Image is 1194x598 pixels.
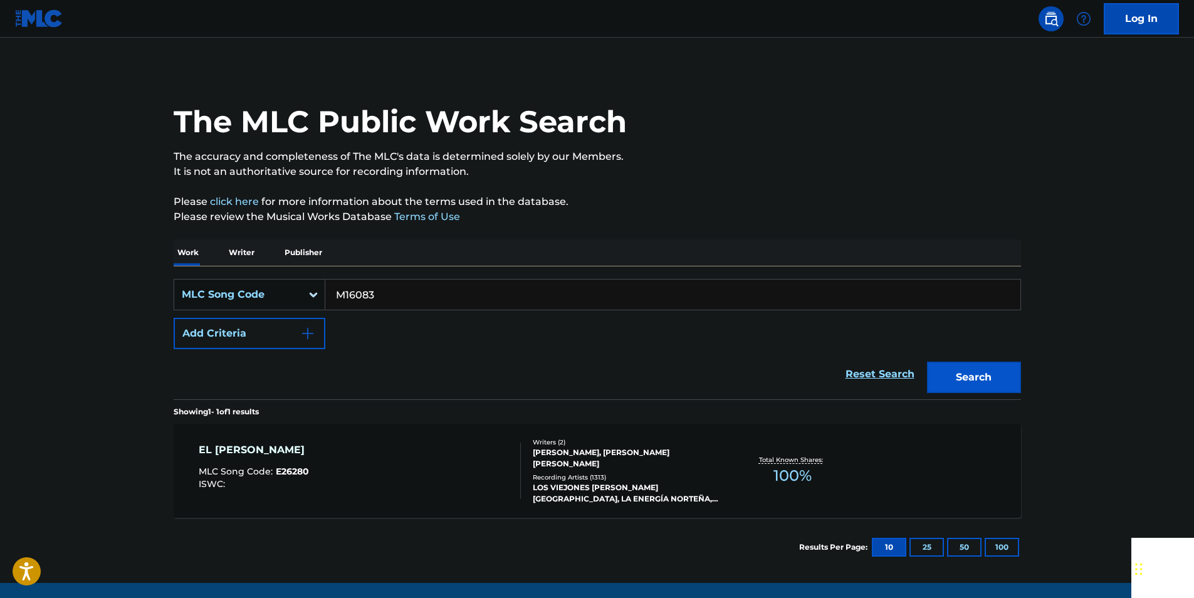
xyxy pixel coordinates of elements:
[276,466,309,477] span: E26280
[199,466,276,477] span: MLC Song Code :
[1131,538,1194,598] iframe: Chat Widget
[174,318,325,349] button: Add Criteria
[839,360,921,388] a: Reset Search
[533,447,722,469] div: [PERSON_NAME], [PERSON_NAME] [PERSON_NAME]
[174,239,202,266] p: Work
[1039,6,1064,31] a: Public Search
[1104,3,1179,34] a: Log In
[872,538,906,557] button: 10
[174,149,1021,164] p: The accuracy and completeness of The MLC's data is determined solely by our Members.
[1044,11,1059,26] img: search
[392,211,460,223] a: Terms of Use
[947,538,982,557] button: 50
[300,326,315,341] img: 9d2ae6d4665cec9f34b9.svg
[533,438,722,447] div: Writers ( 2 )
[174,103,627,140] h1: The MLC Public Work Search
[199,443,311,458] div: EL [PERSON_NAME]
[174,194,1021,209] p: Please for more information about the terms used in the database.
[15,9,63,28] img: MLC Logo
[773,464,812,487] span: 100 %
[182,287,295,302] div: MLC Song Code
[210,196,259,207] a: click here
[799,542,871,553] p: Results Per Page:
[174,424,1021,518] a: EL [PERSON_NAME]MLC Song Code:E26280ISWC:Writers (2)[PERSON_NAME], [PERSON_NAME] [PERSON_NAME]Rec...
[174,406,259,417] p: Showing 1 - 1 of 1 results
[225,239,258,266] p: Writer
[759,455,826,464] p: Total Known Shares:
[533,473,722,482] div: Recording Artists ( 1313 )
[927,362,1021,393] button: Search
[1071,6,1096,31] div: Help
[174,279,1021,399] form: Search Form
[1135,550,1143,588] div: Drag
[533,482,722,505] div: LOS VIEJONES [PERSON_NAME][GEOGRAPHIC_DATA], LA ENERGÍA NORTEÑA, LA ENERGÍA NORTEÑA, LOS INFINITO...
[909,538,944,557] button: 25
[174,164,1021,179] p: It is not an authoritative source for recording information.
[281,239,326,266] p: Publisher
[174,209,1021,224] p: Please review the Musical Works Database
[985,538,1019,557] button: 100
[1076,11,1091,26] img: help
[199,478,228,490] span: ISWC :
